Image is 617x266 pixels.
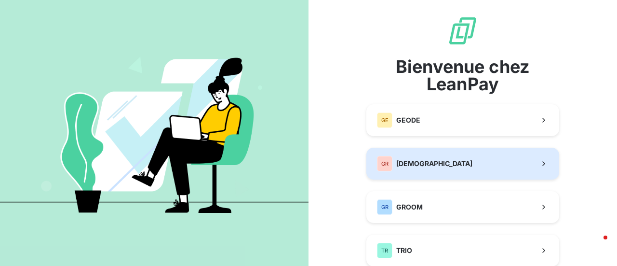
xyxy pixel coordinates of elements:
div: GE [377,112,392,128]
iframe: Intercom live chat [584,233,607,256]
span: [DEMOGRAPHIC_DATA] [396,159,472,168]
img: logo sigle [447,15,478,46]
span: Bienvenue chez LeanPay [366,58,559,93]
button: GRGROOM [366,191,559,223]
button: GR[DEMOGRAPHIC_DATA] [366,148,559,180]
div: GR [377,156,392,171]
div: GR [377,199,392,215]
div: TR [377,243,392,258]
span: GEODE [396,115,420,125]
span: GROOM [396,202,423,212]
button: GEGEODE [366,104,559,136]
span: TRIO [396,246,412,255]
